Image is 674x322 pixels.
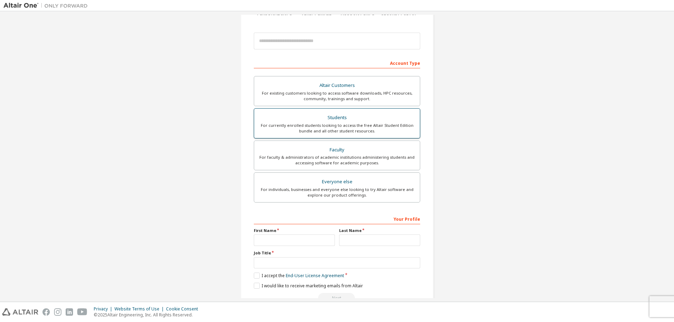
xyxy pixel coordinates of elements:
div: Students [258,113,416,123]
img: Altair One [4,2,91,9]
div: Your Profile [254,213,420,224]
div: Altair Customers [258,81,416,90]
img: youtube.svg [77,308,87,316]
img: facebook.svg [42,308,50,316]
p: © 2025 Altair Engineering, Inc. All Rights Reserved. [94,312,202,318]
img: altair_logo.svg [2,308,38,316]
label: Last Name [339,228,420,233]
div: Faculty [258,145,416,155]
div: Cookie Consent [166,306,202,312]
div: Privacy [94,306,114,312]
div: Account Type [254,57,420,68]
label: I would like to receive marketing emails from Altair [254,283,363,289]
img: instagram.svg [54,308,61,316]
a: End-User License Agreement [286,273,344,279]
div: For existing customers looking to access software downloads, HPC resources, community, trainings ... [258,90,416,102]
div: Everyone else [258,177,416,187]
div: Read and acccept EULA to continue [254,293,420,303]
img: linkedin.svg [66,308,73,316]
div: For individuals, businesses and everyone else looking to try Altair software and explore our prod... [258,187,416,198]
label: I accept the [254,273,344,279]
div: Website Terms of Use [114,306,166,312]
label: Job Title [254,250,420,256]
div: For faculty & administrators of academic institutions administering students and accessing softwa... [258,155,416,166]
label: First Name [254,228,335,233]
div: For currently enrolled students looking to access the free Altair Student Edition bundle and all ... [258,123,416,134]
